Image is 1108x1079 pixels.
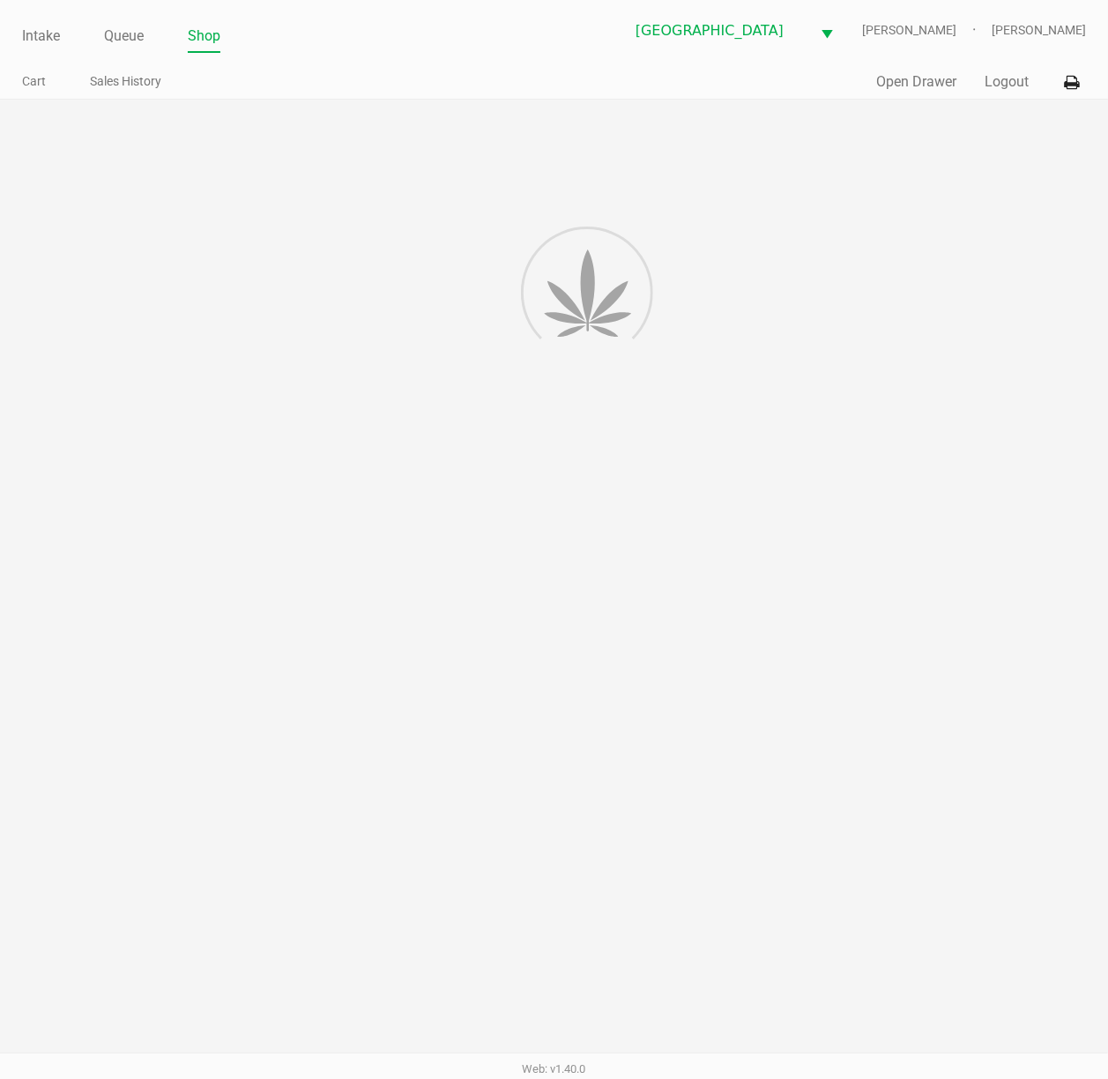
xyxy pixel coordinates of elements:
[862,21,992,40] span: [PERSON_NAME]
[985,71,1029,93] button: Logout
[876,71,956,93] button: Open Drawer
[992,21,1086,40] span: [PERSON_NAME]
[188,24,220,48] a: Shop
[22,71,46,93] a: Cart
[523,1062,586,1075] span: Web: v1.40.0
[90,71,161,93] a: Sales History
[104,24,144,48] a: Queue
[636,20,799,41] span: [GEOGRAPHIC_DATA]
[22,24,60,48] a: Intake
[810,10,844,51] button: Select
